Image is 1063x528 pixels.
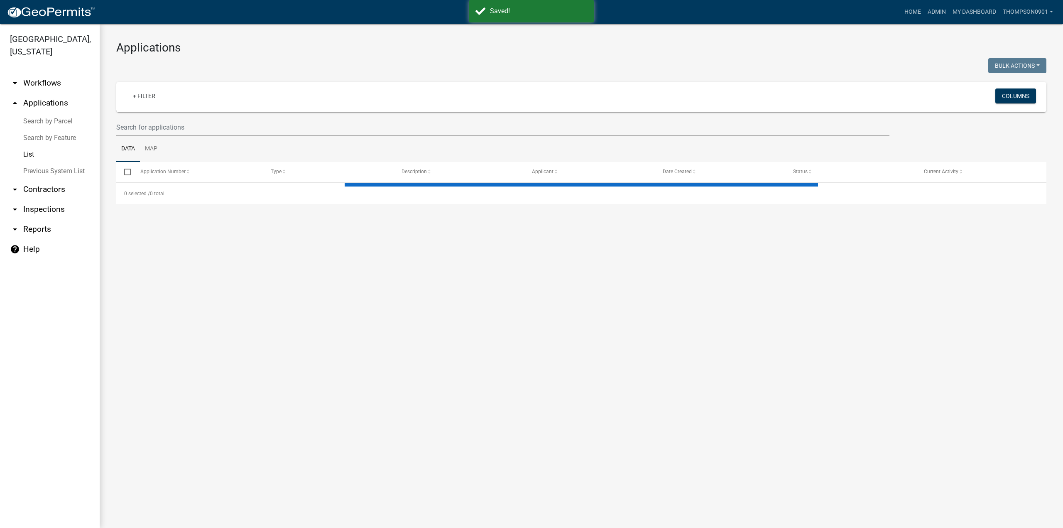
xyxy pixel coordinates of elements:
div: Saved! [490,6,588,16]
i: help [10,244,20,254]
datatable-header-cell: Select [116,162,132,182]
span: Date Created [663,169,692,174]
span: Description [402,169,427,174]
datatable-header-cell: Date Created [654,162,785,182]
button: Bulk Actions [988,58,1046,73]
a: Map [140,136,162,162]
datatable-header-cell: Application Number [132,162,263,182]
datatable-header-cell: Applicant [524,162,655,182]
a: Data [116,136,140,162]
a: Admin [924,4,949,20]
button: Columns [995,88,1036,103]
a: Home [901,4,924,20]
span: 0 selected / [124,191,150,196]
input: Search for applications [116,119,889,136]
a: My Dashboard [949,4,999,20]
i: arrow_drop_down [10,204,20,214]
datatable-header-cell: Type [263,162,394,182]
a: thompson0901 [999,4,1056,20]
i: arrow_drop_down [10,78,20,88]
i: arrow_drop_down [10,184,20,194]
h3: Applications [116,41,1046,55]
span: Application Number [140,169,186,174]
span: Type [271,169,282,174]
datatable-header-cell: Current Activity [916,162,1046,182]
span: Current Activity [924,169,958,174]
datatable-header-cell: Description [393,162,524,182]
span: Status [793,169,808,174]
span: Applicant [532,169,554,174]
i: arrow_drop_down [10,224,20,234]
i: arrow_drop_up [10,98,20,108]
div: 0 total [116,183,1046,204]
datatable-header-cell: Status [785,162,916,182]
a: + Filter [126,88,162,103]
